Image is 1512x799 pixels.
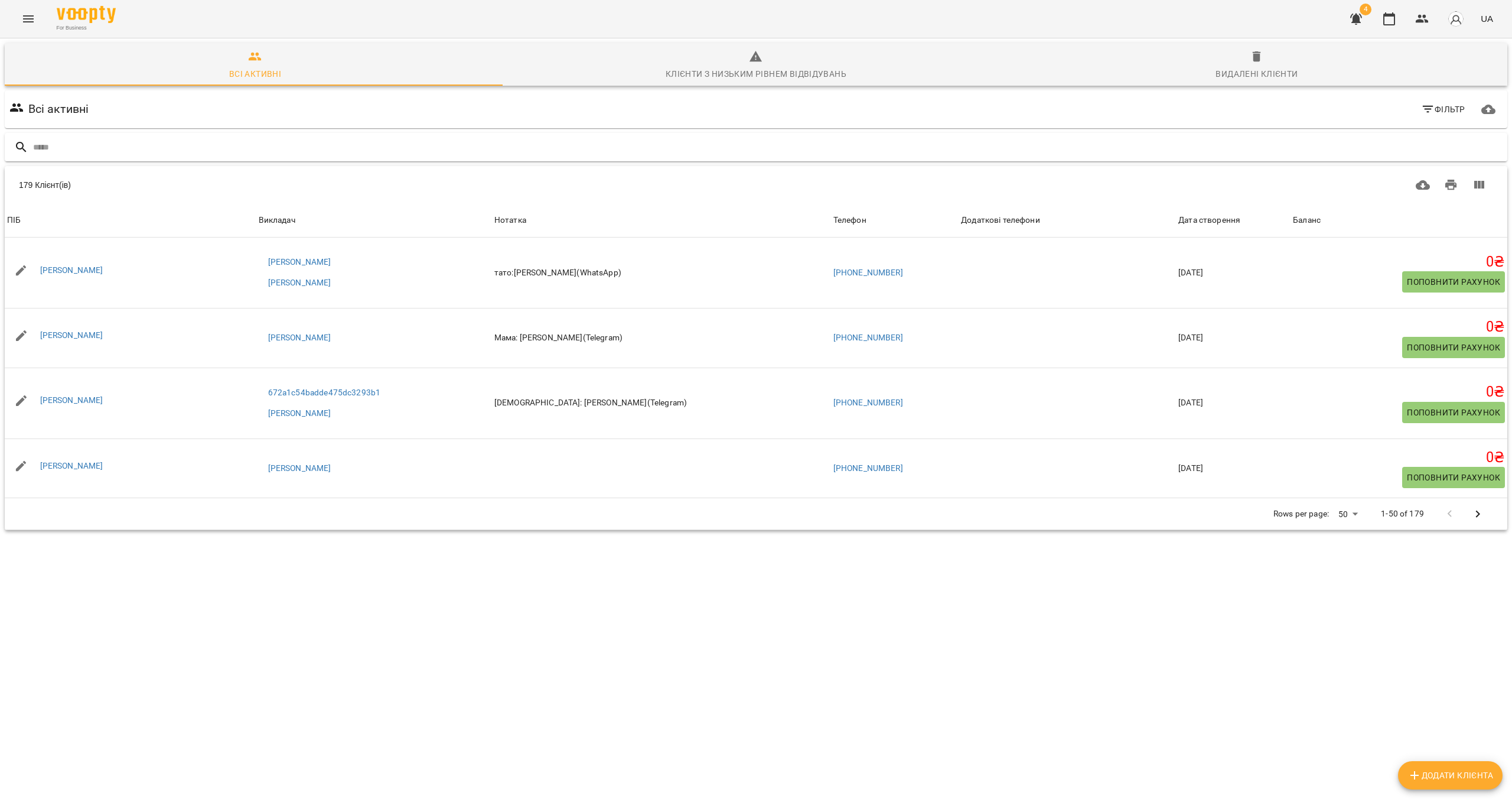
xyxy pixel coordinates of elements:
[1448,11,1464,27] img: avatar_s.png
[1293,213,1321,228] div: Баланс
[1176,308,1291,368] td: [DATE]
[1178,213,1240,228] div: Sort
[28,100,89,118] h6: Всі активні
[1465,171,1493,199] button: Вигляд колонок
[666,67,846,81] div: Клієнти з низьким рівнем відвідувань
[1402,402,1505,423] button: Поповнити рахунок
[19,179,740,191] div: 179 Клієнт(ів)
[268,332,331,344] a: [PERSON_NAME]
[57,6,116,23] img: Voopty Logo
[833,213,866,228] div: Sort
[492,498,831,558] td: мама: [PERSON_NAME](Telegram)
[1402,271,1505,293] button: Поповнити рахунок
[40,265,103,275] a: [PERSON_NAME]
[40,461,103,470] a: [PERSON_NAME]
[1481,12,1493,25] span: UA
[40,330,103,340] a: [PERSON_NAME]
[961,213,1040,228] div: Sort
[14,5,43,33] button: Menu
[1293,213,1505,228] span: Баланс
[1293,318,1505,336] h5: 0 ₴
[7,213,21,228] div: ПІБ
[1176,238,1291,308] td: [DATE]
[268,256,331,268] a: [PERSON_NAME]
[1416,99,1470,120] button: Фільтр
[494,213,829,228] div: Нотатка
[1176,498,1291,558] td: [DATE]
[961,213,1040,228] div: Додаткові телефони
[1216,67,1298,81] div: Видалені клієнти
[1437,171,1465,199] button: Друк
[833,213,866,228] div: Телефон
[229,67,281,81] div: Всі активні
[1293,449,1505,467] h5: 0 ₴
[259,213,295,228] div: Sort
[833,333,903,342] a: [PHONE_NUMBER]
[1293,383,1505,401] h5: 0 ₴
[1273,508,1329,520] p: Rows per page:
[1409,171,1437,199] button: Завантажити CSV
[268,277,331,289] a: [PERSON_NAME]
[268,408,331,420] a: [PERSON_NAME]
[1176,368,1291,439] td: [DATE]
[1176,439,1291,498] td: [DATE]
[7,213,254,228] span: ПІБ
[1407,470,1500,485] span: Поповнити рахунок
[5,166,1507,204] div: Table Toolbar
[1421,102,1465,116] span: Фільтр
[1402,337,1505,358] button: Поповнити рахунок
[259,213,490,228] span: Викладач
[961,213,1174,228] span: Додаткові телефони
[7,213,21,228] div: Sort
[833,213,956,228] span: Телефон
[492,308,831,368] td: Мама: [PERSON_NAME](Telegram)
[40,395,103,405] a: [PERSON_NAME]
[1464,500,1492,528] button: Next Page
[1407,340,1500,355] span: Поповнити рахунок
[1407,275,1500,289] span: Поповнити рахунок
[1381,508,1424,520] p: 1-50 of 179
[1360,4,1371,15] span: 4
[833,398,903,407] a: [PHONE_NUMBER]
[492,238,831,308] td: тато:[PERSON_NAME](WhatsApp)
[259,213,295,228] div: Викладач
[268,463,331,475] a: [PERSON_NAME]
[57,24,116,32] span: For Business
[1407,405,1500,420] span: Поповнити рахунок
[1476,8,1498,30] button: UA
[1293,213,1321,228] div: Sort
[1402,467,1505,488] button: Поповнити рахунок
[1334,506,1362,523] div: 50
[833,463,903,473] a: [PHONE_NUMBER]
[1293,253,1505,271] h5: 0 ₴
[1178,213,1240,228] div: Дата створення
[492,368,831,439] td: [DEMOGRAPHIC_DATA]: [PERSON_NAME](Telegram)
[833,268,903,277] a: [PHONE_NUMBER]
[268,387,381,399] a: 672a1c54badde475dc3293b1
[1178,213,1288,228] span: Дата створення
